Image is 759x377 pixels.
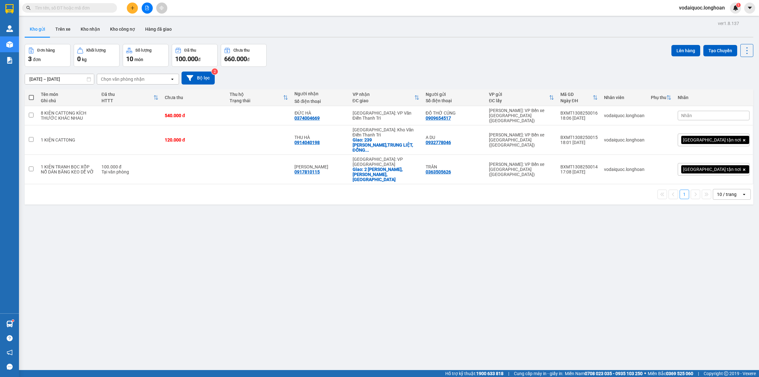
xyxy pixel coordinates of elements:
[76,22,105,37] button: Kho nhận
[41,110,95,121] div: 8 KIỆN CATTONG KÍCH THƯỚC KHÁC NHAU
[294,140,320,145] div: 0914040198
[102,98,153,103] div: HTTT
[7,349,13,355] span: notification
[25,44,71,67] button: Đơn hàng3đơn
[102,92,153,97] div: Đã thu
[226,89,291,106] th: Toggle SortBy
[353,110,419,121] div: [GEOGRAPHIC_DATA]: VP Văn Điển Thanh Trì
[724,371,728,376] span: copyright
[224,55,247,63] span: 660.000
[37,48,55,53] div: Đơn hàng
[101,76,145,82] div: Chọn văn phòng nhận
[170,77,175,82] svg: open
[718,20,739,27] div: ver 1.8.137
[644,372,646,375] span: ⚪️
[565,370,643,377] span: Miền Nam
[294,169,320,174] div: 0917810115
[666,371,693,376] strong: 0369 525 060
[349,89,423,106] th: Toggle SortBy
[294,110,346,116] div: ĐỨC HÀ
[6,25,13,32] img: warehouse-icon
[489,108,554,123] div: [PERSON_NAME]: VP Bến xe [GEOGRAPHIC_DATA] ([GEOGRAPHIC_DATA])
[486,89,557,106] th: Toggle SortBy
[86,48,106,53] div: Khối lượng
[294,91,346,96] div: Người nhận
[489,162,554,177] div: [PERSON_NAME]: VP Bến xe [GEOGRAPHIC_DATA] ([GEOGRAPHIC_DATA])
[476,371,503,376] strong: 1900 633 818
[560,140,598,145] div: 18:01 [DATE]
[41,164,95,174] div: 1 KIỆN TRANH BỌC XỐP NỔ DÁN BĂNG KEO DỄ VỠ
[165,137,223,142] div: 120.000 đ
[123,44,169,67] button: Số lượng10món
[6,41,13,48] img: warehouse-icon
[102,169,158,174] div: Tại văn phòng
[744,3,755,14] button: caret-down
[678,95,750,100] div: Nhãn
[175,55,198,63] span: 100.000
[737,3,739,7] span: 1
[671,45,700,56] button: Lên hàng
[165,95,223,100] div: Chưa thu
[648,89,675,106] th: Toggle SortBy
[130,6,135,10] span: plus
[426,110,483,116] div: ĐỒ THỜ CÚNG
[35,4,109,11] input: Tìm tên, số ĐT hoặc mã đơn
[5,4,14,14] img: logo-vxr
[489,132,554,148] div: [PERSON_NAME]: VP Bến xe [GEOGRAPHIC_DATA] ([GEOGRAPHIC_DATA])
[82,57,87,62] span: kg
[7,364,13,370] span: message
[77,55,81,63] span: 0
[165,113,223,118] div: 540.000 đ
[426,169,451,174] div: 0363505626
[172,44,218,67] button: Đã thu100.000đ
[674,4,730,12] span: vodaiquoc.longhoan
[41,137,95,142] div: 1 KIỆN CATTONG
[604,95,645,100] div: Nhân viên
[426,164,483,169] div: TRÂN
[247,57,250,62] span: đ
[33,57,41,62] span: đơn
[353,127,419,137] div: [GEOGRAPHIC_DATA]: Kho Văn Điển Thanh Trì
[184,48,196,53] div: Đã thu
[489,92,549,97] div: VP gửi
[127,3,138,14] button: plus
[6,321,13,327] img: warehouse-icon
[648,370,693,377] span: Miền Bắc
[7,335,13,341] span: question-circle
[98,89,162,106] th: Toggle SortBy
[182,72,215,85] button: Bộ lọc
[560,135,598,140] div: BXMT1308250015
[353,92,414,97] div: VP nhận
[230,98,283,103] div: Trạng thái
[736,3,741,7] sup: 1
[557,89,601,106] th: Toggle SortBy
[221,44,267,67] button: Chưa thu660.000đ
[74,44,120,67] button: Khối lượng0kg
[365,148,369,153] span: ...
[230,92,283,97] div: Thu hộ
[50,22,76,37] button: Trên xe
[426,140,451,145] div: 0932778046
[426,98,483,103] div: Số điện thoại
[703,45,737,56] button: Tạo Chuyến
[6,57,13,64] img: solution-icon
[585,371,643,376] strong: 0708 023 035 - 0935 103 250
[294,164,346,169] div: ANH ĐÀO
[604,113,645,118] div: vodaiquoc.longhoan
[142,3,153,14] button: file-add
[489,98,549,103] div: ĐC lấy
[683,167,741,172] span: [GEOGRAPHIC_DATA] tận nơi
[12,320,14,322] sup: 1
[134,57,143,62] span: món
[426,135,483,140] div: A DU
[135,48,151,53] div: Số lượng
[353,137,419,153] div: Giao: 239 ĐẶNG TIẾN ĐÔNG,TRUNG LIỆT, ĐỐNG ĐA,HÀ NỘI
[353,167,419,182] div: Giao: 2 CHU VĂN AN,TRẦN PHÚ,TP QUẢNG NGÃI
[747,5,753,11] span: caret-down
[604,167,645,172] div: vodaiquoc.longhoan
[742,192,747,197] svg: open
[560,169,598,174] div: 17:08 [DATE]
[105,22,140,37] button: Kho công nợ
[198,57,201,62] span: đ
[560,110,598,116] div: BXMT1308250016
